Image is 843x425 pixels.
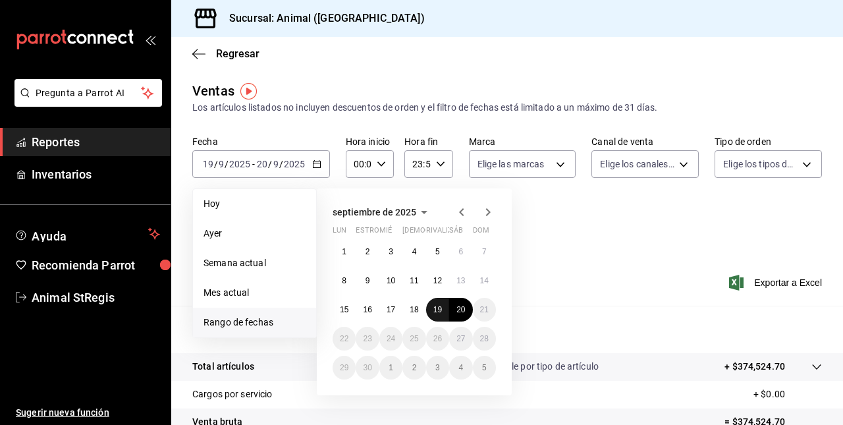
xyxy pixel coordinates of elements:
[366,276,370,285] abbr: 9 de septiembre de 2025
[204,227,306,241] span: Ayer
[240,83,257,99] img: Marcador de información sobre herramientas
[204,197,306,211] span: Hoy
[469,137,576,146] label: Marca
[387,334,395,343] abbr: 24 de septiembre de 2025
[379,298,402,322] button: 17 de septiembre de 2025
[229,159,251,169] input: ----
[363,363,371,372] abbr: 30 de septiembre de 2025
[723,157,798,171] span: Elige los tipos de orden
[433,305,442,314] abbr: 19 de septiembre de 2025
[458,363,463,372] abbr: 4 de octubre de 2025
[456,305,465,314] abbr: 20 de septiembre de 2025
[456,276,465,285] abbr: 13 de septiembre de 2025
[340,334,348,343] abbr: 22 de septiembre de 2025
[9,96,162,109] a: Pregunta a Parrot AI
[458,247,463,256] abbr: 6 de septiembre de 2025
[145,34,155,45] button: open_drawer_menu
[283,159,306,169] input: ----
[480,276,489,285] abbr: 14 de septiembre de 2025
[724,360,785,374] p: + $374,524.70
[449,356,472,380] button: 4 de octubre de 2025
[426,298,449,322] button: 19 de septiembre de 2025
[449,240,472,264] button: 6 de septiembre de 2025
[214,159,218,169] span: /
[32,291,115,304] font: Animal StRegis
[754,277,822,288] font: Exportar a Excel
[204,316,306,329] span: Rango de fechas
[363,334,371,343] abbr: 23 de septiembre de 2025
[356,356,379,380] button: 30 de septiembre de 2025
[412,247,417,256] abbr: 4 de septiembre de 2025
[36,86,142,100] span: Pregunta a Parrot AI
[387,276,395,285] abbr: 10 de septiembre de 2025
[279,159,283,169] span: /
[14,79,162,107] button: Pregunta a Parrot AI
[252,159,255,169] span: -
[192,81,234,101] div: Ventas
[218,159,225,169] input: --
[333,207,416,217] span: septiembre de 2025
[402,327,425,351] button: 25 de septiembre de 2025
[342,247,346,256] abbr: 1 de septiembre de 2025
[346,137,394,146] label: Hora inicio
[268,159,272,169] span: /
[340,363,348,372] abbr: 29 de septiembre de 2025
[366,247,370,256] abbr: 2 de septiembre de 2025
[192,360,254,374] p: Total artículos
[410,334,418,343] abbr: 25 de septiembre de 2025
[379,269,402,293] button: 10 de septiembre de 2025
[449,298,472,322] button: 20 de septiembre de 2025
[379,356,402,380] button: 1 de octubre de 2025
[333,269,356,293] button: 8 de septiembre de 2025
[333,240,356,264] button: 1 de septiembre de 2025
[426,240,449,264] button: 5 de septiembre de 2025
[473,327,496,351] button: 28 de septiembre de 2025
[192,101,822,115] div: Los artículos listados no incluyen descuentos de orden y el filtro de fechas está limitado a un m...
[225,159,229,169] span: /
[379,226,392,240] abbr: miércoles
[402,356,425,380] button: 2 de octubre de 2025
[480,305,489,314] abbr: 21 de septiembre de 2025
[342,276,346,285] abbr: 8 de septiembre de 2025
[715,137,822,146] label: Tipo de orden
[477,157,545,171] span: Elige las marcas
[482,363,487,372] abbr: 5 de octubre de 2025
[333,356,356,380] button: 29 de septiembre de 2025
[356,240,379,264] button: 2 de septiembre de 2025
[16,407,109,418] font: Sugerir nueva función
[333,226,346,240] abbr: lunes
[256,159,268,169] input: --
[410,305,418,314] abbr: 18 de septiembre de 2025
[204,286,306,300] span: Mes actual
[732,275,822,291] button: Exportar a Excel
[449,269,472,293] button: 13 de septiembre de 2025
[433,276,442,285] abbr: 12 de septiembre de 2025
[273,159,279,169] input: --
[356,327,379,351] button: 23 de septiembre de 2025
[356,269,379,293] button: 9 de septiembre de 2025
[192,47,259,60] button: Regresar
[340,305,348,314] abbr: 15 de septiembre de 2025
[600,157,674,171] span: Elige los canales de venta
[32,258,135,272] font: Recomienda Parrot
[389,247,393,256] abbr: 3 de septiembre de 2025
[402,226,480,240] abbr: jueves
[426,327,449,351] button: 26 de septiembre de 2025
[387,305,395,314] abbr: 17 de septiembre de 2025
[333,327,356,351] button: 22 de septiembre de 2025
[449,226,463,240] abbr: sábado
[435,247,440,256] abbr: 5 de septiembre de 2025
[356,226,397,240] abbr: martes
[473,298,496,322] button: 21 de septiembre de 2025
[379,240,402,264] button: 3 de septiembre de 2025
[402,269,425,293] button: 11 de septiembre de 2025
[219,11,425,26] h3: Sucursal: Animal ([GEOGRAPHIC_DATA])
[32,135,80,149] font: Reportes
[32,226,143,242] span: Ayuda
[473,356,496,380] button: 5 de octubre de 2025
[473,269,496,293] button: 14 de septiembre de 2025
[402,298,425,322] button: 18 de septiembre de 2025
[192,387,273,401] p: Cargos por servicio
[433,334,442,343] abbr: 26 de septiembre de 2025
[404,137,452,146] label: Hora fin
